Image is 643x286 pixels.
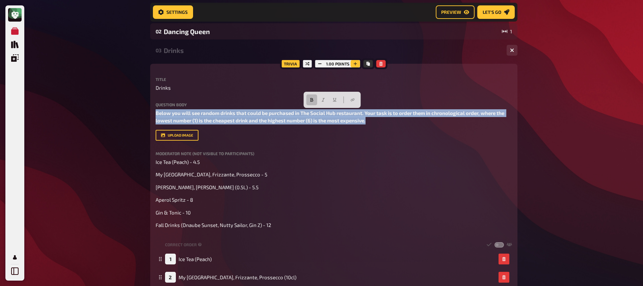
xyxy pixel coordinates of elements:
[483,10,501,15] span: Let's go
[156,197,193,203] span: Aperol Spritz - 8
[179,256,212,262] span: Ice Tea (Peach)
[502,29,512,34] div: 1
[156,209,191,216] span: Gin & Tonic - 10
[8,24,22,38] a: My Quizzes
[156,47,161,53] div: 03
[8,51,22,65] a: Overlays
[314,58,362,69] div: 1.00 points
[156,103,512,107] label: Question body
[8,38,22,51] a: Quiz Library
[165,242,197,248] span: Correct order
[156,130,198,141] button: upload image
[477,5,515,19] a: Let's go
[164,28,499,35] div: Dancing Queen
[156,151,512,155] label: Moderator Note (not visible to participants)
[165,272,176,283] div: 2
[156,222,271,228] span: Fall Drinks (Dnaube Sunset, Nutty Sailor, Gin Z) - 12
[156,84,171,92] span: Drinks
[156,28,161,34] div: 02
[280,58,301,69] div: Trivia
[156,184,259,190] span: [PERSON_NAME], [PERSON_NAME] (0.5L) - 5.5
[156,159,200,165] span: Ice Tea (Peach) - 4.5
[8,251,22,264] a: My Account
[164,47,501,54] div: Drinks
[156,77,512,81] label: Title
[153,5,193,19] a: Settings
[441,10,461,15] span: Preview
[156,171,267,177] span: My [GEOGRAPHIC_DATA], Frizzante, Prossecco - 5
[179,274,296,280] span: My [GEOGRAPHIC_DATA], Frizzante, Prossecco (10cl)
[156,110,505,124] span: Below you will see random drinks that could be purchased in The Social Hub restaurant. Your task ...
[166,10,188,15] span: Settings
[436,5,475,19] a: Preview
[165,254,176,264] div: 1
[364,60,373,67] button: Copy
